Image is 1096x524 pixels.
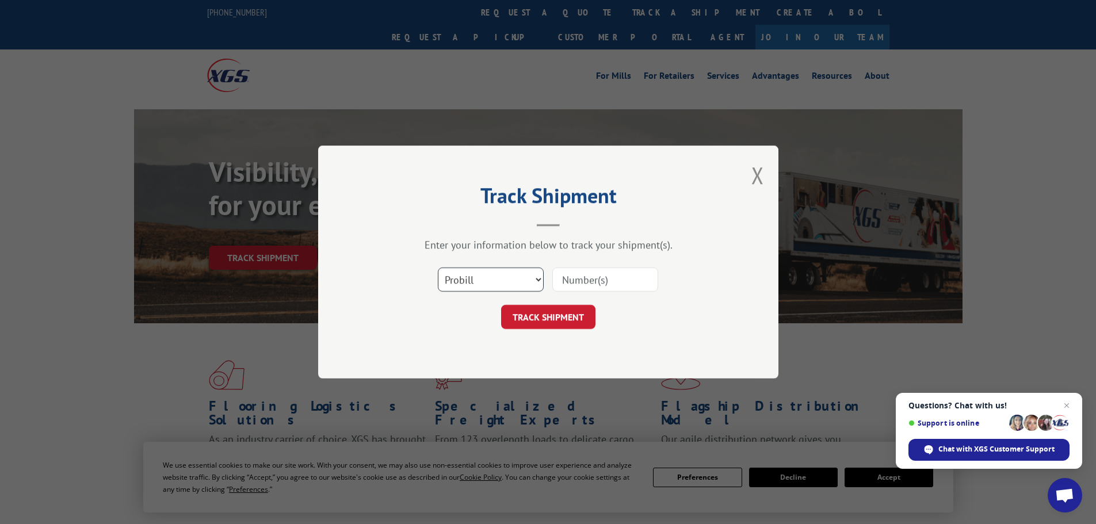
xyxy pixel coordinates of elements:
[908,401,1070,410] span: Questions? Chat with us!
[908,419,1005,427] span: Support is online
[376,238,721,251] div: Enter your information below to track your shipment(s).
[1060,399,1074,412] span: Close chat
[908,439,1070,461] div: Chat with XGS Customer Support
[376,188,721,209] h2: Track Shipment
[501,305,595,329] button: TRACK SHIPMENT
[1048,478,1082,512] div: Open chat
[751,160,764,190] button: Close modal
[552,267,658,292] input: Number(s)
[938,444,1055,454] span: Chat with XGS Customer Support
